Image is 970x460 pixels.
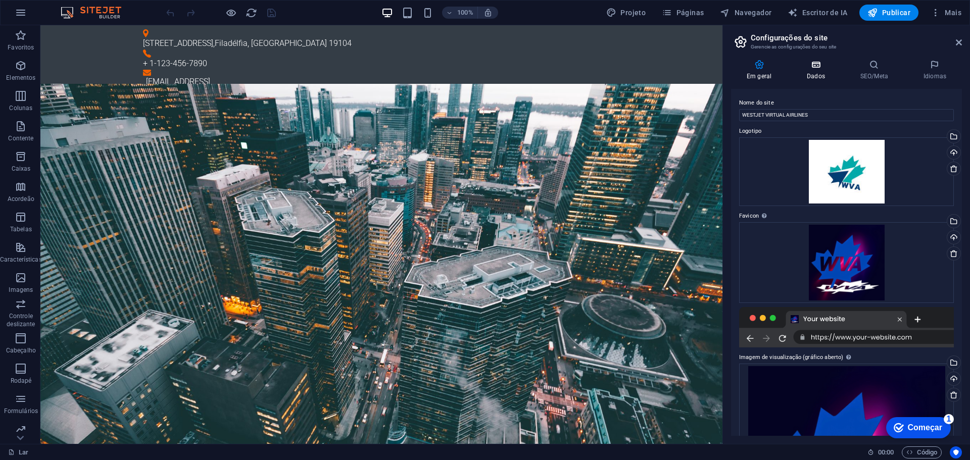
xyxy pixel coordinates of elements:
button: Centrados no usuário [950,446,962,458]
font: Controle deslizante [7,313,35,328]
font: Código [917,448,937,456]
font: Contente [8,135,33,142]
img: Logotipo do editor [58,7,134,19]
div: westjetv-26sZX5N0v5946kKpderCKw-MDrG-HXw5GEZBuKOMSxjqA.png [739,222,954,303]
i: Reload page [246,7,257,19]
font: Rodapé [11,377,32,384]
font: Idiomas [924,73,946,80]
button: recarregar [245,7,257,19]
font: Configurações do site [751,33,828,42]
font: Navegador [735,9,772,17]
div: Começar 1 item restante, 80% concluído [6,5,70,26]
button: Projeto [602,5,650,21]
div: LOGODOTCHUCO-bRL_ZPTykA2ZsMmn3m_Tvg.jpg [739,137,954,207]
a: Clique para cancelar a seleção. Clique duas vezes para abrir as páginas. [8,446,28,458]
button: Código [902,446,942,458]
font: Começar [27,11,62,20]
button: Páginas [658,5,708,21]
font: SEO/Meta [860,73,888,80]
font: Elementos [6,74,35,81]
button: Mais [927,5,965,21]
div: Design (Ctrl+Alt+Y) [602,5,650,21]
font: Imagem de visualização (gráfico aberto) [739,354,843,361]
font: Dados [807,73,825,80]
font: 00:00 [878,448,894,456]
font: Caixas [12,165,31,172]
font: Colunas [9,105,32,112]
font: Páginas [676,9,704,17]
font: Lar [19,448,28,456]
font: Tabelas [10,226,32,233]
font: Gerencie as configurações do seu site [751,44,836,49]
button: 100% [442,7,478,19]
font: Escritor de IA [802,9,848,17]
font: Publicar [882,9,910,17]
font: Cabeçalho [6,347,36,354]
input: Nome... [739,109,954,121]
font: Favoritos [8,44,34,51]
font: Favicon [739,213,759,219]
h6: Tempo de sessão [867,446,894,458]
font: Acordeão [8,195,34,202]
button: Navegador [716,5,775,21]
font: 1 [66,3,71,11]
font: Projeto [620,9,646,17]
font: Em geral [747,73,771,80]
font: Formulários [4,407,38,415]
i: Ao redimensionar, ajuste automaticamente o nível de zoom para se ajustar ao dispositivo escolhido. [483,8,493,17]
font: Nome do site [739,99,774,106]
font: Mais [945,9,961,17]
font: Logotipo [739,128,761,134]
font: Imagens [9,286,33,293]
button: Escritor de IA [784,5,851,21]
button: Clique aqui para sair do modo de visualização e continuar editando [225,7,237,19]
font: 100% [457,9,473,16]
button: Publicar [859,5,918,21]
